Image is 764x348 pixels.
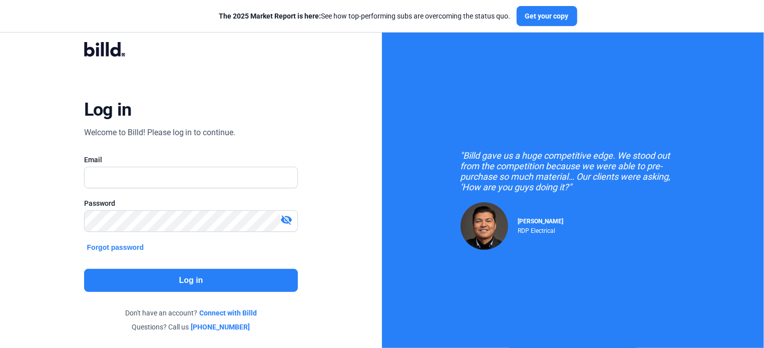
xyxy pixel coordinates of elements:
[518,225,564,234] div: RDP Electrical
[84,322,298,332] div: Questions? Call us
[191,322,250,332] a: [PHONE_NUMBER]
[461,202,508,250] img: Raul Pacheco
[84,99,132,121] div: Log in
[84,242,147,253] button: Forgot password
[219,11,511,21] div: See how top-performing subs are overcoming the status quo.
[84,155,298,165] div: Email
[84,308,298,318] div: Don't have an account?
[84,198,298,208] div: Password
[280,214,292,226] mat-icon: visibility_off
[461,150,686,192] div: "Billd gave us a huge competitive edge. We stood out from the competition because we were able to...
[84,269,298,292] button: Log in
[84,127,236,139] div: Welcome to Billd! Please log in to continue.
[518,218,564,225] span: [PERSON_NAME]
[219,12,321,20] span: The 2025 Market Report is here:
[517,6,577,26] button: Get your copy
[199,308,257,318] a: Connect with Billd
